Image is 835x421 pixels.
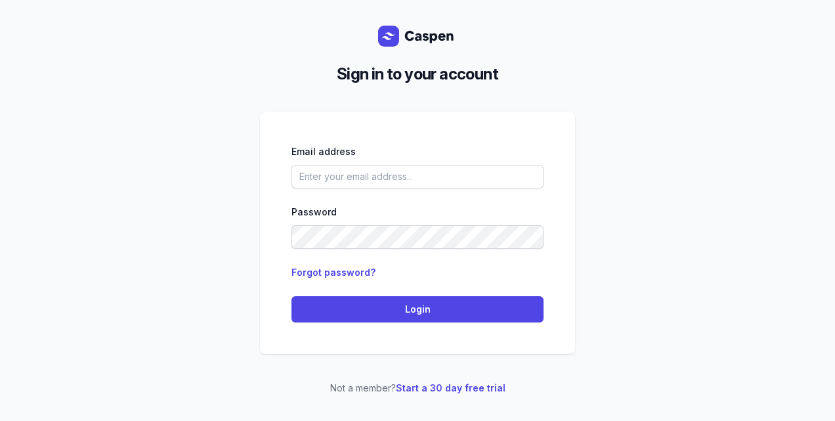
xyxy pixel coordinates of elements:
button: Login [291,296,544,322]
h2: Sign in to your account [270,62,565,86]
div: Email address [291,144,544,160]
div: Password [291,204,544,220]
span: Login [299,301,536,317]
input: Enter your email address... [291,165,544,188]
a: Forgot password? [291,267,375,278]
p: Not a member? [260,380,575,396]
a: Start a 30 day free trial [396,382,505,393]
